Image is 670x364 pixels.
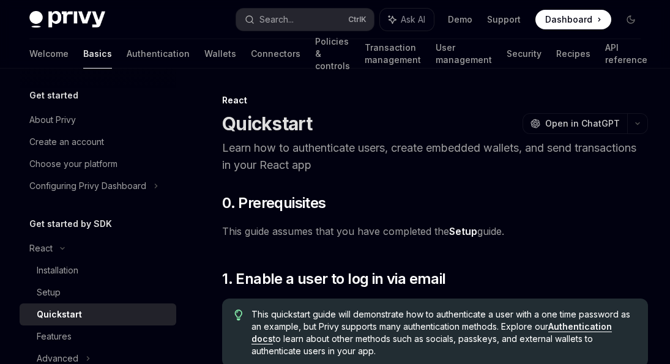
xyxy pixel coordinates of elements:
[222,94,648,106] div: React
[436,39,492,69] a: User management
[127,39,190,69] a: Authentication
[449,225,477,238] a: Setup
[37,307,82,322] div: Quickstart
[259,12,294,27] div: Search...
[83,39,112,69] a: Basics
[29,39,69,69] a: Welcome
[545,117,620,130] span: Open in ChatGPT
[380,9,434,31] button: Ask AI
[29,157,117,171] div: Choose your platform
[605,39,647,69] a: API reference
[29,135,104,149] div: Create an account
[348,15,367,24] span: Ctrl K
[37,329,72,344] div: Features
[315,39,350,69] a: Policies & controls
[234,310,243,321] svg: Tip
[523,113,627,134] button: Open in ChatGPT
[448,13,472,26] a: Demo
[29,217,112,231] h5: Get started by SDK
[222,113,313,135] h1: Quickstart
[20,131,176,153] a: Create an account
[37,263,78,278] div: Installation
[29,179,146,193] div: Configuring Privy Dashboard
[487,13,521,26] a: Support
[29,241,53,256] div: React
[251,308,636,357] span: This quickstart guide will demonstrate how to authenticate a user with a one time password as an ...
[535,10,611,29] a: Dashboard
[29,11,105,28] img: dark logo
[20,259,176,281] a: Installation
[20,109,176,131] a: About Privy
[29,88,78,103] h5: Get started
[222,193,326,213] span: 0. Prerequisites
[236,9,373,31] button: Search...CtrlK
[20,303,176,325] a: Quickstart
[251,39,300,69] a: Connectors
[545,13,592,26] span: Dashboard
[37,285,61,300] div: Setup
[222,223,648,240] span: This guide assumes that you have completed the guide.
[365,39,421,69] a: Transaction management
[29,113,76,127] div: About Privy
[20,325,176,347] a: Features
[401,13,425,26] span: Ask AI
[20,153,176,175] a: Choose your platform
[507,39,542,69] a: Security
[204,39,236,69] a: Wallets
[556,39,590,69] a: Recipes
[222,269,445,289] span: 1. Enable a user to log in via email
[222,139,648,174] p: Learn how to authenticate users, create embedded wallets, and send transactions in your React app
[621,10,641,29] button: Toggle dark mode
[20,281,176,303] a: Setup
